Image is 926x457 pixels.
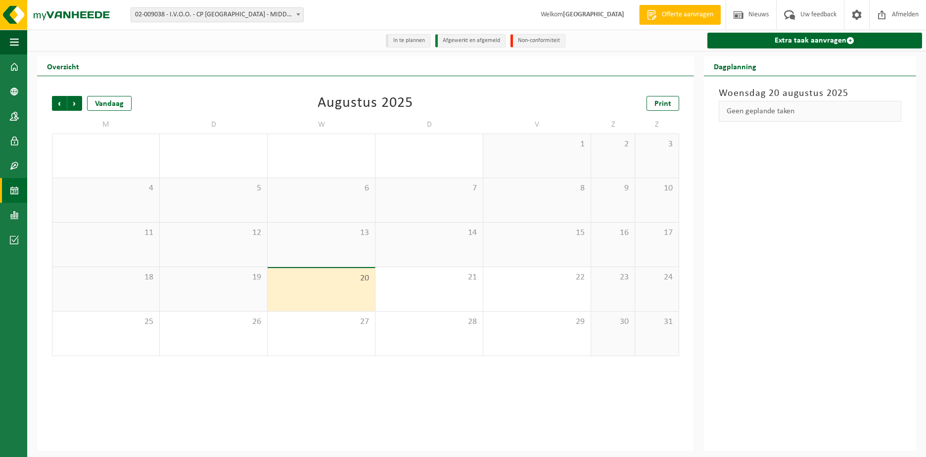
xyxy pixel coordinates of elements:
td: D [160,116,268,134]
span: 22 [488,272,586,283]
li: Afgewerkt en afgemeld [435,34,506,47]
span: 12 [165,228,262,238]
span: 31 [640,317,674,327]
span: 02-009038 - I.V.O.O. - CP MIDDELKERKE - MIDDELKERKE [131,7,304,22]
td: D [375,116,483,134]
span: 18 [57,272,154,283]
span: 4 [57,183,154,194]
span: 21 [380,272,478,283]
td: Z [591,116,635,134]
span: 20 [273,273,370,284]
span: 6 [273,183,370,194]
span: Vorige [52,96,67,111]
span: Print [654,100,671,108]
span: 13 [273,228,370,238]
td: V [483,116,591,134]
span: 23 [596,272,630,283]
div: Geen geplande taken [719,101,901,122]
td: W [268,116,375,134]
li: In te plannen [386,34,430,47]
span: 19 [165,272,262,283]
div: Vandaag [87,96,132,111]
h2: Dagplanning [704,56,766,76]
span: 02-009038 - I.V.O.O. - CP MIDDELKERKE - MIDDELKERKE [131,8,303,22]
span: 27 [273,317,370,327]
span: 25 [57,317,154,327]
span: 29 [488,317,586,327]
span: 15 [488,228,586,238]
span: 26 [165,317,262,327]
a: Print [647,96,679,111]
span: 16 [596,228,630,238]
span: 1 [488,139,586,150]
span: 24 [640,272,674,283]
span: 30 [596,317,630,327]
a: Extra taak aanvragen [707,33,922,48]
td: M [52,116,160,134]
span: 5 [165,183,262,194]
span: 7 [380,183,478,194]
span: 10 [640,183,674,194]
h3: Woensdag 20 augustus 2025 [719,86,901,101]
span: 17 [640,228,674,238]
span: 28 [380,317,478,327]
td: Z [635,116,679,134]
span: 8 [488,183,586,194]
strong: [GEOGRAPHIC_DATA] [563,11,624,18]
h2: Overzicht [37,56,89,76]
span: 9 [596,183,630,194]
span: Offerte aanvragen [659,10,716,20]
a: Offerte aanvragen [639,5,721,25]
div: Augustus 2025 [318,96,413,111]
span: Volgende [67,96,82,111]
li: Non-conformiteit [510,34,565,47]
span: 11 [57,228,154,238]
span: 14 [380,228,478,238]
span: 3 [640,139,674,150]
span: 2 [596,139,630,150]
